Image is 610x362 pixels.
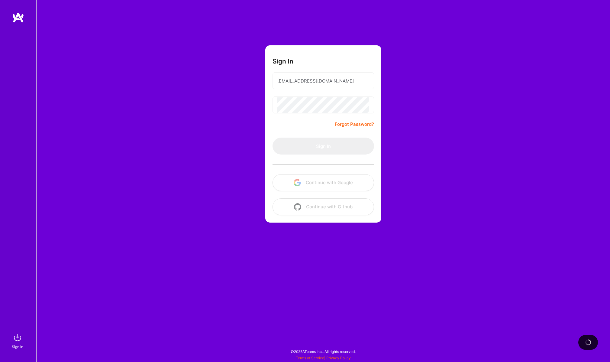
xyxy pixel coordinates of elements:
button: Continue with Github [273,198,374,215]
div: Sign In [12,344,23,350]
span: | [296,356,351,360]
input: Email... [277,73,369,89]
img: icon [294,203,301,210]
a: Terms of Service [296,356,324,360]
img: sign in [11,331,24,344]
img: logo [12,12,24,23]
h3: Sign In [273,57,293,65]
a: Privacy Policy [326,356,351,360]
div: © 2025 ATeams Inc., All rights reserved. [36,344,610,359]
a: sign inSign In [13,331,24,350]
img: loading [585,339,591,345]
button: Continue with Google [273,174,374,191]
button: Sign In [273,138,374,155]
img: icon [294,179,301,186]
a: Forgot Password? [335,121,374,128]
